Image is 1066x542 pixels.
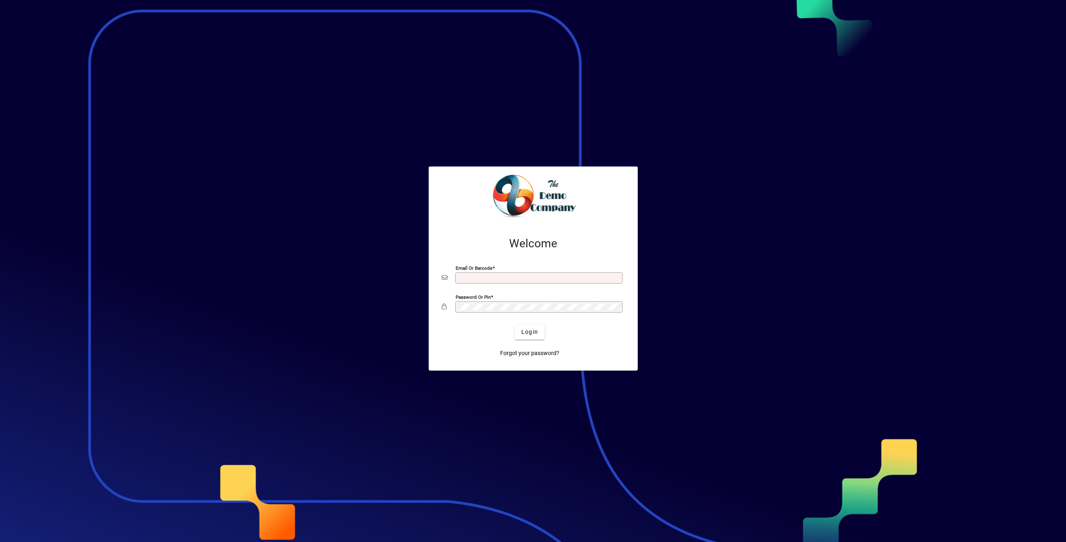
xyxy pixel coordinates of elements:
[515,325,545,340] button: Login
[456,265,492,271] mat-label: Email or Barcode
[521,328,538,336] span: Login
[442,237,625,251] h2: Welcome
[500,349,559,358] span: Forgot your password?
[456,294,491,300] mat-label: Password or Pin
[497,346,563,361] a: Forgot your password?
